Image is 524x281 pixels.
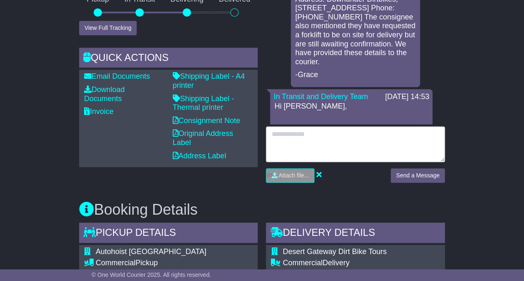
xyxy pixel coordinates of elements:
div: Delivery Details [266,223,445,245]
span: Autohoist [GEOGRAPHIC_DATA] [96,247,206,256]
p: -Grace [295,70,416,80]
h3: Booking Details [79,201,445,218]
a: Shipping Label - Thermal printer [173,94,234,112]
a: In Transit and Delivery Team [273,92,368,101]
a: Address Label [173,152,226,160]
button: View Full Tracking [79,21,137,35]
a: Consignment Note [173,116,240,125]
span: Commercial [283,259,322,267]
span: Desert Gateway Dirt Bike Tours [283,247,386,256]
button: Send a Message [391,168,445,183]
a: Download Documents [84,85,125,103]
div: [DATE] 14:53 [385,92,429,102]
div: Delivery [283,259,409,268]
div: Pickup Details [79,223,258,245]
div: Quick Actions [79,48,258,70]
a: Original Address Label [173,129,233,147]
div: Pickup [96,259,253,268]
a: Shipping Label - A4 printer [173,72,245,90]
span: Commercial [96,259,135,267]
a: Invoice [84,107,113,116]
span: © One World Courier 2025. All rights reserved. [92,271,211,278]
p: Hi [PERSON_NAME], [274,102,428,111]
a: Email Documents [84,72,150,80]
